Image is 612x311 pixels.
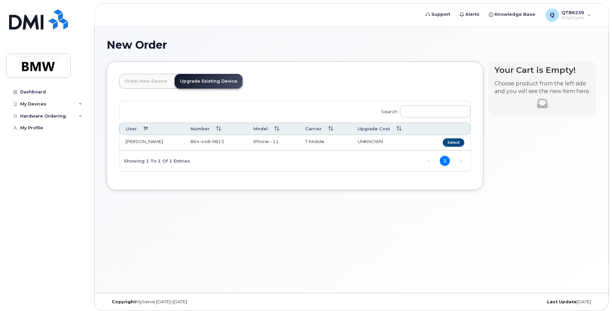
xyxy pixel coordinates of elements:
[119,135,184,150] td: [PERSON_NAME]
[184,123,248,135] th: Number: activate to sort column ascending
[190,139,224,144] span: 864
[495,65,590,75] h4: Your Cart is Empty!
[433,299,596,305] div: [DATE]
[547,299,577,304] strong: Last Update
[352,123,425,135] th: Upgrade Cost: activate to sort column ascending
[107,299,270,305] div: MyServe [DATE]–[DATE]
[200,139,210,144] span: 448
[210,139,224,144] span: 9813
[495,80,590,95] p: Choose product from the left side and you will see the new item here.
[119,155,190,166] div: Showing 1 to 1 of 1 entries
[247,123,299,135] th: Model: activate to sort column ascending
[443,138,464,147] button: Select
[358,139,383,144] span: UNKNOWN
[119,123,184,135] th: User: activate to sort column descending
[299,135,351,150] td: T-Mobile
[424,156,434,166] a: Previous
[400,105,470,118] input: Search:
[119,74,173,89] a: Order New Device
[440,156,450,166] a: 1
[247,135,299,150] td: iPhone - 11
[583,282,607,306] iframe: Messenger Launcher
[299,123,351,135] th: Carrier: activate to sort column ascending
[112,299,136,304] strong: Copyright
[175,74,243,89] a: Upgrade Existing Device
[107,39,596,51] h1: New Order
[377,101,470,120] label: Search:
[456,156,466,166] a: Next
